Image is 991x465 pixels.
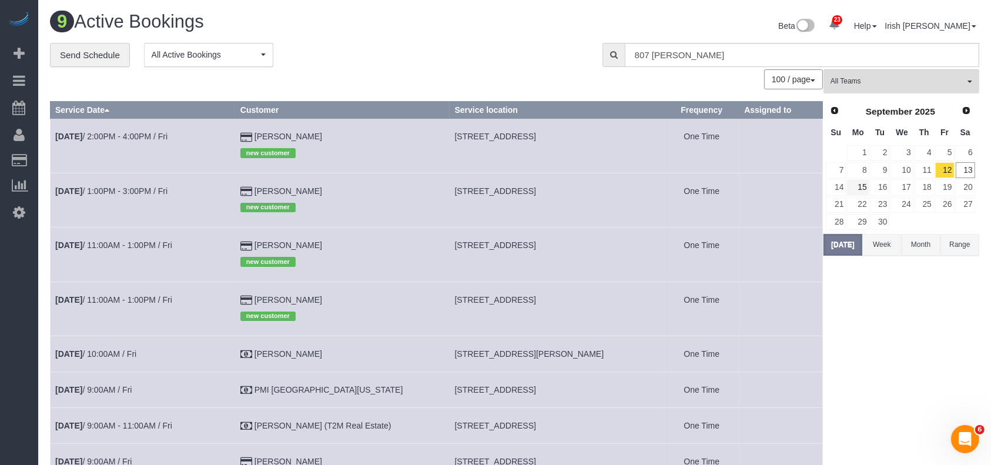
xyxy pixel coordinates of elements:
a: 20 [956,179,975,195]
button: 100 / page [764,69,823,89]
a: 28 [826,214,846,230]
td: Customer [235,408,450,444]
a: 5 [935,145,955,161]
td: Schedule date [51,119,236,173]
b: [DATE] [55,295,82,305]
a: 7 [826,162,846,178]
a: 2 [871,145,890,161]
span: 9 [50,11,74,32]
a: 24 [890,197,913,213]
input: Enter the first 3 letters of the name to search [625,43,979,67]
button: Range [940,234,979,256]
iframe: Intercom live chat [951,425,979,453]
a: Next [958,103,975,119]
i: Credit Card Payment [240,188,252,196]
td: Frequency [664,408,739,444]
td: Frequency [664,173,739,227]
a: [DATE]/ 11:00AM - 1:00PM / Fri [55,295,172,305]
td: Frequency [664,282,739,336]
td: Service location [450,173,664,227]
td: Assigned to [739,173,823,227]
a: 9 [871,162,890,178]
span: Sunday [831,128,841,137]
td: Customer [235,336,450,372]
td: Schedule date [51,228,236,282]
a: 8 [847,162,869,178]
i: Check Payment [240,422,252,430]
a: [PERSON_NAME] [255,349,322,359]
span: Friday [940,128,949,137]
span: Wednesday [896,128,908,137]
nav: Pagination navigation [765,69,823,89]
a: 17 [890,179,913,195]
a: 4 [915,145,934,161]
span: [STREET_ADDRESS] [455,295,536,305]
button: All Teams [823,69,979,93]
a: 3 [890,145,913,161]
a: 21 [826,197,846,213]
button: [DATE] [823,234,862,256]
a: 13 [956,162,975,178]
td: Schedule date [51,408,236,444]
a: [PERSON_NAME] [255,240,322,250]
th: Service location [450,102,664,119]
td: Assigned to [739,372,823,408]
td: Schedule date [51,173,236,227]
span: Thursday [919,128,929,137]
a: 29 [847,214,869,230]
td: Service location [450,408,664,444]
span: All Teams [831,76,965,86]
a: Help [854,21,877,31]
span: Next [962,106,971,115]
b: [DATE] [55,385,82,394]
a: [DATE]/ 9:00AM - 11:00AM / Fri [55,421,172,430]
i: Credit Card Payment [240,133,252,142]
a: 16 [871,179,890,195]
a: 30 [871,214,890,230]
b: [DATE] [55,421,82,430]
td: Service location [450,228,664,282]
a: PMI [GEOGRAPHIC_DATA][US_STATE] [255,385,403,394]
td: Service location [450,119,664,173]
span: Prev [830,106,839,115]
a: Beta [778,21,815,31]
b: [DATE] [55,349,82,359]
img: Automaid Logo [7,12,31,28]
td: Frequency [664,372,739,408]
a: [PERSON_NAME] [255,132,322,141]
a: 14 [826,179,846,195]
a: 25 [915,197,934,213]
img: New interface [795,19,815,34]
td: Schedule date [51,336,236,372]
a: [DATE]/ 10:00AM / Fri [55,349,136,359]
a: 15 [847,179,869,195]
span: new customer [240,203,296,212]
span: [STREET_ADDRESS] [455,240,536,250]
td: Customer [235,372,450,408]
i: Credit Card Payment [240,296,252,305]
span: All Active Bookings [152,49,258,61]
span: new customer [240,148,296,158]
th: Assigned to [739,102,823,119]
td: Service location [450,372,664,408]
a: 10 [890,162,913,178]
a: Prev [826,103,843,119]
a: [PERSON_NAME] [255,295,322,305]
span: new customer [240,312,296,321]
span: [STREET_ADDRESS][PERSON_NAME] [455,349,604,359]
a: 27 [956,197,975,213]
span: 2025 [915,106,935,116]
a: 22 [847,197,869,213]
td: Frequency [664,336,739,372]
span: Monday [852,128,864,137]
button: Week [862,234,901,256]
td: Service location [450,282,664,336]
a: [DATE]/ 1:00PM - 3:00PM / Fri [55,186,168,196]
b: [DATE] [55,240,82,250]
a: [PERSON_NAME] [255,186,322,196]
i: Check Payment [240,386,252,394]
a: 23 [823,12,846,38]
th: Customer [235,102,450,119]
span: [STREET_ADDRESS] [455,186,536,196]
